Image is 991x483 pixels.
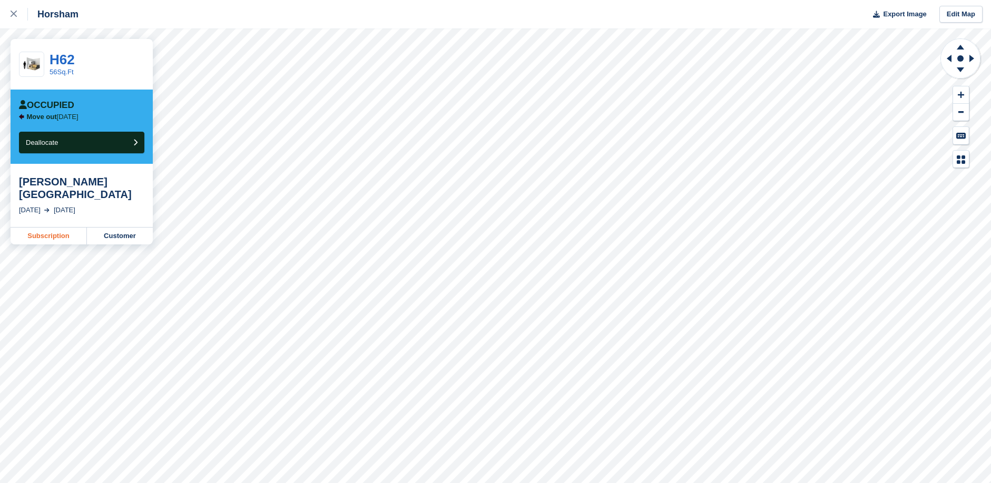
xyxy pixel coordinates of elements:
a: H62 [50,52,75,67]
div: [DATE] [19,205,41,215]
img: 50-sqft-unit.jpg [19,55,44,74]
a: Subscription [11,228,87,244]
img: arrow-right-light-icn-cde0832a797a2874e46488d9cf13f60e5c3a73dbe684e267c42b8395dfbc2abf.svg [44,208,50,212]
a: 56Sq.Ft [50,68,74,76]
button: Deallocate [19,132,144,153]
button: Zoom Out [953,104,969,121]
span: Export Image [883,9,926,19]
a: Edit Map [939,6,983,23]
span: Move out [27,113,57,121]
button: Zoom In [953,86,969,104]
button: Keyboard Shortcuts [953,127,969,144]
a: Customer [87,228,153,244]
p: [DATE] [27,113,79,121]
span: Deallocate [26,139,58,146]
button: Export Image [867,6,927,23]
img: arrow-left-icn-90495f2de72eb5bd0bd1c3c35deca35cc13f817d75bef06ecd7c0b315636ce7e.svg [19,114,24,120]
div: [DATE] [54,205,75,215]
button: Map Legend [953,151,969,168]
div: Horsham [28,8,79,21]
div: [PERSON_NAME] [GEOGRAPHIC_DATA] [19,175,144,201]
div: Occupied [19,100,74,111]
